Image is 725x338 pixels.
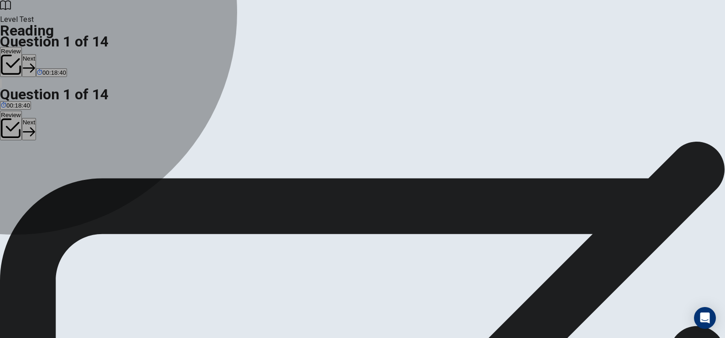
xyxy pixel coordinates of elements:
button: 00:18:40 [36,68,67,77]
button: Next [22,54,36,77]
button: Next [22,118,36,140]
div: Open Intercom Messenger [694,307,716,329]
span: 00:18:40 [6,102,30,109]
span: 00:18:40 [42,69,66,76]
